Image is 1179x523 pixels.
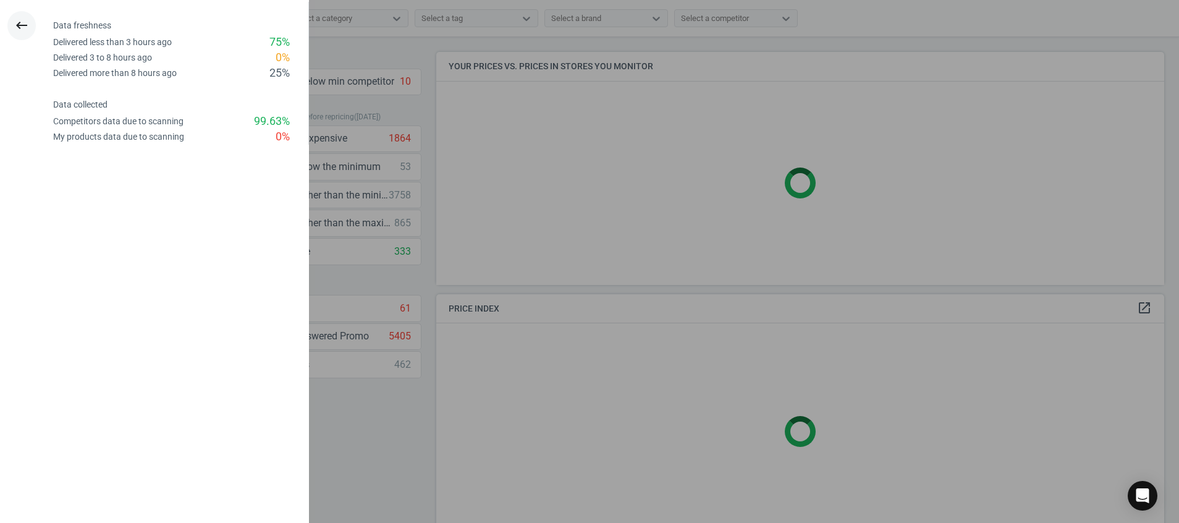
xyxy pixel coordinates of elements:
div: 0 % [276,129,290,145]
div: 25 % [269,66,290,81]
div: My products data due to scanning [53,131,184,143]
h4: Data freshness [53,20,308,31]
h4: Data collected [53,100,308,110]
div: Delivered 3 to 8 hours ago [53,52,152,64]
div: 75 % [269,35,290,50]
i: keyboard_backspace [14,18,29,33]
div: 0 % [276,50,290,66]
div: Open Intercom Messenger [1128,481,1157,511]
div: Competitors data due to scanning [53,116,184,127]
button: keyboard_backspace [7,11,36,40]
div: 99.63 % [254,114,290,129]
div: Delivered less than 3 hours ago [53,36,172,48]
div: Delivered more than 8 hours ago [53,67,177,79]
